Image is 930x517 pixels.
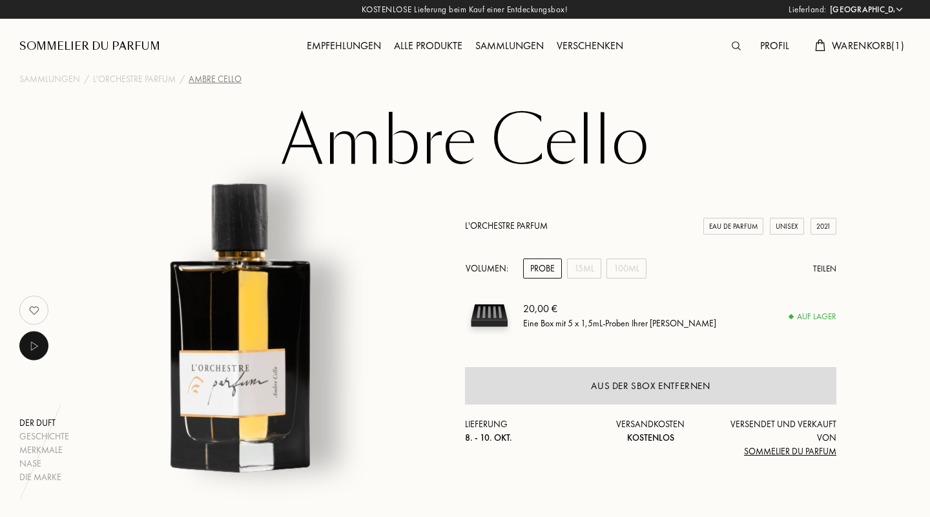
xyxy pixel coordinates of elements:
img: no_like_p.png [21,297,47,323]
a: Verschenken [550,39,630,52]
a: Empfehlungen [300,39,387,52]
div: Unisex [770,218,804,235]
div: Die Marke [19,470,69,484]
div: Versendet und verkauft von [712,417,836,458]
h1: Ambre Cello [142,106,788,177]
span: 8. - 10. Okt. [465,432,512,443]
div: Eau de Parfum [703,218,763,235]
div: 20,00 € [523,301,716,317]
span: Warenkorb ( 1 ) [832,39,904,52]
a: Sammlungen [469,39,550,52]
div: 2021 [811,218,836,235]
div: Verschenken [550,38,630,55]
div: Probe [523,258,562,279]
img: sample box [465,291,513,340]
div: 15mL [567,258,601,279]
div: / [180,72,185,86]
span: Kostenlos [627,432,674,443]
div: Aus der SBox entfernen [591,379,710,394]
a: Sommelier du Parfum [19,39,160,54]
div: Empfehlungen [300,38,387,55]
img: search_icn.svg [732,41,741,50]
div: Der Duft [19,416,69,430]
div: Teilen [813,262,836,275]
span: Lieferland: [789,3,827,16]
div: / [84,72,89,86]
div: Ambre Cello [189,72,242,86]
a: Alle Produkte [387,39,469,52]
div: Lieferung [465,417,589,445]
a: L'Orchestre Parfum [93,72,176,86]
img: Ambre Cello L'Orchestre Parfum [83,164,402,484]
div: Alle Produkte [387,38,469,55]
div: Eine Box mit 5 x 1,5mL-Proben Ihrer [PERSON_NAME] [523,317,716,330]
a: Profil [754,39,796,52]
img: music_play.png [26,338,42,354]
img: cart.svg [815,39,825,51]
div: Volumen: [465,258,515,279]
div: Merkmale [19,443,69,457]
div: Sammlungen [469,38,550,55]
div: Profil [754,38,796,55]
div: Geschichte [19,430,69,443]
span: Sommelier du Parfum [744,445,836,457]
a: L'Orchestre Parfum [465,220,548,231]
a: Sammlungen [19,72,80,86]
div: Auf Lager [789,310,836,323]
div: 100mL [606,258,646,279]
div: Nase [19,457,69,470]
div: Versandkosten [589,417,713,445]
